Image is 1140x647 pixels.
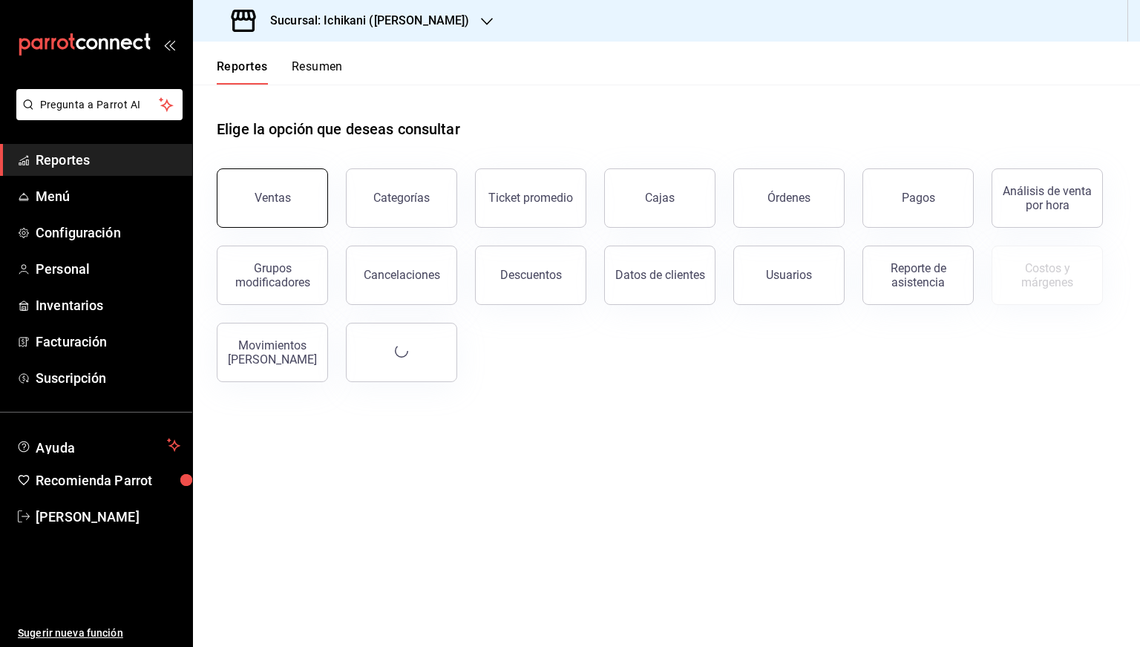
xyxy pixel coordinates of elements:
[1001,261,1093,289] div: Costos y márgenes
[346,168,457,228] button: Categorías
[902,191,935,205] div: Pagos
[36,436,161,454] span: Ayuda
[36,295,180,315] span: Inventarios
[16,89,183,120] button: Pregunta a Parrot AI
[733,168,845,228] button: Órdenes
[992,168,1103,228] button: Análisis de venta por hora
[40,97,160,113] span: Pregunta a Parrot AI
[475,246,586,305] button: Descuentos
[862,246,974,305] button: Reporte de asistencia
[1001,184,1093,212] div: Análisis de venta por hora
[36,470,180,490] span: Recomienda Parrot
[292,59,343,85] button: Resumen
[500,268,562,282] div: Descuentos
[18,625,180,641] span: Sugerir nueva función
[488,191,573,205] div: Ticket promedio
[36,507,180,527] span: [PERSON_NAME]
[767,191,810,205] div: Órdenes
[373,191,430,205] div: Categorías
[163,39,175,50] button: open_drawer_menu
[217,323,328,382] button: Movimientos [PERSON_NAME]
[346,246,457,305] button: Cancelaciones
[766,268,812,282] div: Usuarios
[645,191,675,205] div: Cajas
[604,168,715,228] button: Cajas
[10,108,183,123] a: Pregunta a Parrot AI
[733,246,845,305] button: Usuarios
[217,246,328,305] button: Grupos modificadores
[226,261,318,289] div: Grupos modificadores
[226,338,318,367] div: Movimientos [PERSON_NAME]
[604,246,715,305] button: Datos de clientes
[36,223,180,243] span: Configuración
[255,191,291,205] div: Ventas
[217,59,343,85] div: navigation tabs
[217,59,268,85] button: Reportes
[258,12,469,30] h3: Sucursal: Ichikani ([PERSON_NAME])
[36,368,180,388] span: Suscripción
[36,259,180,279] span: Personal
[36,332,180,352] span: Facturación
[36,186,180,206] span: Menú
[615,268,705,282] div: Datos de clientes
[217,118,460,140] h1: Elige la opción que deseas consultar
[872,261,964,289] div: Reporte de asistencia
[217,168,328,228] button: Ventas
[475,168,586,228] button: Ticket promedio
[36,150,180,170] span: Reportes
[862,168,974,228] button: Pagos
[364,268,440,282] div: Cancelaciones
[992,246,1103,305] button: Contrata inventarios para ver este reporte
